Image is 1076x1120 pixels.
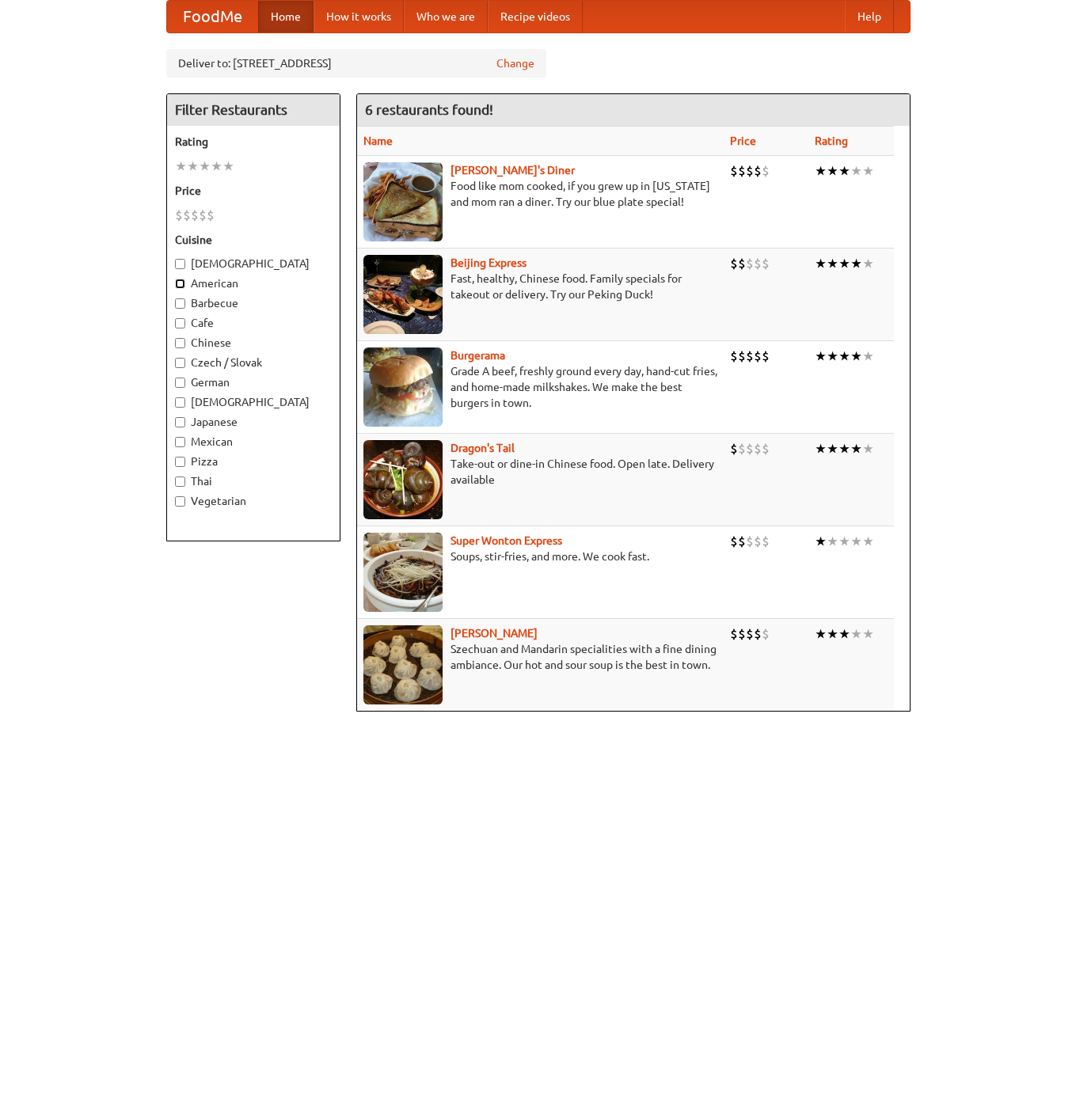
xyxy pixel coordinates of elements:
[451,442,515,454] b: Dragon's Tail
[730,347,738,365] li: $
[850,440,862,457] li: ★
[175,358,185,368] input: Czech / Slovak
[199,158,211,175] li: ★
[838,347,850,365] li: ★
[363,347,443,427] img: burgerama.jpg
[738,533,746,550] li: $
[363,625,443,704] img: shandong.jpg
[175,232,332,248] h5: Cuisine
[363,255,443,334] img: beijing.jpg
[746,347,754,365] li: $
[815,347,827,365] li: ★
[175,493,332,509] label: Vegetarian
[175,259,185,269] input: [DEMOGRAPHIC_DATA]
[175,298,185,309] input: Barbecue
[199,207,207,224] li: $
[862,255,874,272] li: ★
[838,162,850,180] li: ★
[762,255,770,272] li: $
[363,363,717,411] p: Grade A beef, freshly ground every day, hand-cut fries, and home-made milkshakes. We make the bes...
[451,534,562,547] a: Super Wonton Express
[754,347,762,365] li: $
[175,256,332,271] label: [DEMOGRAPHIC_DATA]
[175,434,332,450] label: Mexican
[850,162,862,180] li: ★
[762,625,770,643] li: $
[175,457,185,467] input: Pizza
[827,440,838,457] li: ★
[175,295,332,311] label: Barbecue
[827,255,838,272] li: ★
[363,178,717,210] p: Food like mom cooked, if you grew up in [US_STATE] and mom ran a diner. Try our blue plate special!
[175,378,185,388] input: German
[451,164,575,177] b: [PERSON_NAME]'s Diner
[451,349,505,362] b: Burgerama
[827,347,838,365] li: ★
[175,335,332,351] label: Chinese
[850,255,862,272] li: ★
[730,533,738,550] li: $
[175,183,332,199] h5: Price
[175,315,332,331] label: Cafe
[850,347,862,365] li: ★
[175,437,185,447] input: Mexican
[166,49,546,78] div: Deliver to: [STREET_ADDRESS]
[175,158,187,175] li: ★
[746,255,754,272] li: $
[762,533,770,550] li: $
[175,134,332,150] h5: Rating
[187,158,199,175] li: ★
[838,255,850,272] li: ★
[746,162,754,180] li: $
[175,318,185,328] input: Cafe
[488,1,583,32] a: Recipe videos
[730,162,738,180] li: $
[207,207,215,224] li: $
[451,627,538,640] a: [PERSON_NAME]
[363,456,717,488] p: Take-out or dine-in Chinese food. Open late. Delivery available
[363,641,717,673] p: Szechuan and Mandarin specialities with a fine dining ambiance. Our hot and sour soup is the best...
[167,1,258,32] a: FoodMe
[363,533,443,612] img: superwonton.jpg
[815,625,827,643] li: ★
[815,255,827,272] li: ★
[175,397,185,408] input: [DEMOGRAPHIC_DATA]
[730,255,738,272] li: $
[827,625,838,643] li: ★
[167,94,340,126] h4: Filter Restaurants
[738,440,746,457] li: $
[175,414,332,430] label: Japanese
[746,440,754,457] li: $
[258,1,314,32] a: Home
[363,549,717,564] p: Soups, stir-fries, and more. We cook fast.
[404,1,488,32] a: Who we are
[175,275,332,291] label: American
[862,533,874,550] li: ★
[191,207,199,224] li: $
[762,440,770,457] li: $
[175,338,185,348] input: Chinese
[175,476,185,487] input: Thai
[175,454,332,469] label: Pizza
[746,533,754,550] li: $
[762,162,770,180] li: $
[365,102,493,117] ng-pluralize: 6 restaurants found!
[738,347,746,365] li: $
[754,255,762,272] li: $
[363,162,443,241] img: sallys.jpg
[815,533,827,550] li: ★
[451,256,527,269] b: Beijing Express
[175,473,332,489] label: Thai
[738,162,746,180] li: $
[754,533,762,550] li: $
[815,440,827,457] li: ★
[845,1,894,32] a: Help
[850,625,862,643] li: ★
[211,158,222,175] li: ★
[754,440,762,457] li: $
[175,374,332,390] label: German
[746,625,754,643] li: $
[754,625,762,643] li: $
